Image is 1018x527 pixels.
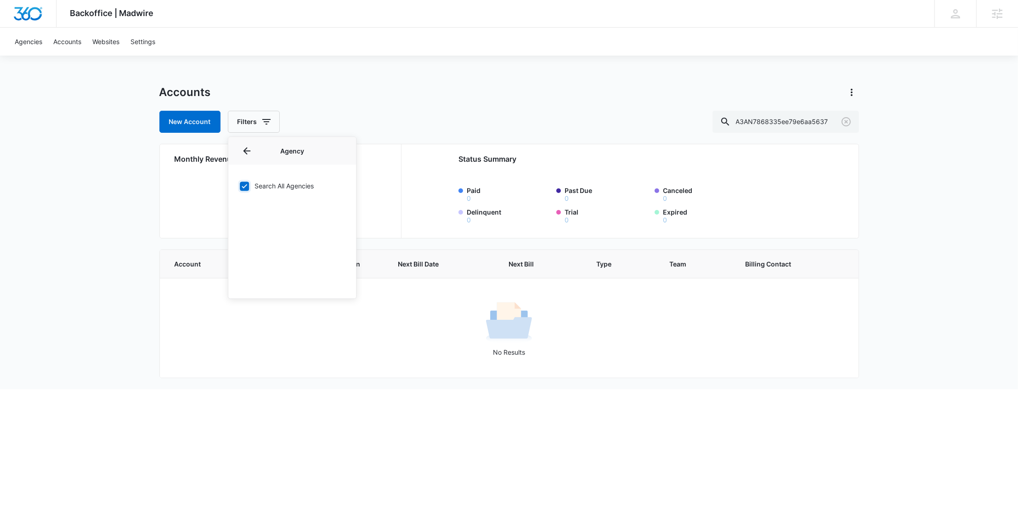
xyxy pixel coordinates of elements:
span: Account [175,259,231,269]
button: Filters [228,111,280,133]
span: Next Bill [509,259,561,269]
span: Next Bill Date [398,259,473,269]
p: Agency [239,146,345,156]
h2: Monthly Revenue [175,153,390,164]
label: Expired [663,207,747,223]
label: Search All Agencies [239,181,345,191]
button: Back [239,144,254,159]
h1: Accounts [159,85,211,99]
input: Search [713,111,859,133]
button: Clear [839,114,854,129]
a: Settings [125,28,161,56]
img: No Results [486,299,532,345]
label: Canceled [663,186,747,202]
span: Type [596,259,634,269]
h2: Status Summary [458,153,798,164]
a: Accounts [48,28,87,56]
span: Backoffice | Madwire [70,8,154,18]
label: Trial [565,207,649,223]
a: Websites [87,28,125,56]
span: Plan [346,259,376,269]
label: Paid [467,186,551,202]
button: Actions [844,85,859,100]
label: Past Due [565,186,649,202]
p: No Results [160,347,858,357]
a: Agencies [9,28,48,56]
label: Delinquent [467,207,551,223]
span: Billing Contact [745,259,821,269]
span: Team [669,259,710,269]
a: New Account [159,111,221,133]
